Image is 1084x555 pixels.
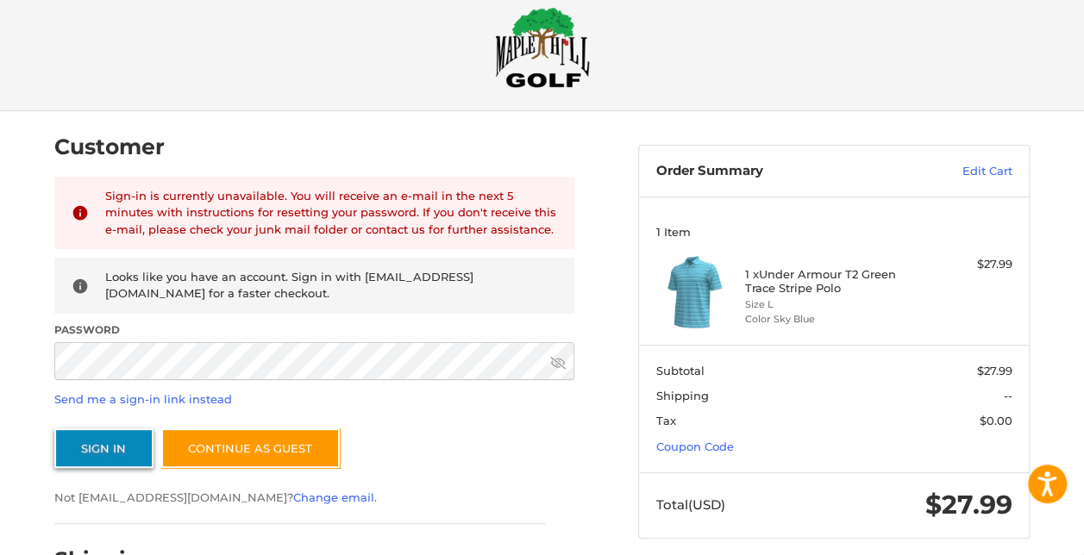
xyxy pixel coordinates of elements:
[977,364,1012,377] span: $27.99
[980,414,1012,427] span: $0.00
[656,163,899,180] h3: Order Summary
[54,134,165,160] h2: Customer
[54,428,154,468] button: Sign In
[656,364,705,377] span: Subtotal
[656,414,676,427] span: Tax
[656,440,734,453] a: Coupon Code
[899,163,1012,180] a: Edit Cart
[161,428,340,468] a: Continue as guest
[923,256,1012,273] div: $27.99
[293,490,374,504] a: Change email
[495,7,590,88] img: Maple Hill Golf
[656,225,1012,239] h3: 1 Item
[925,489,1012,521] span: $27.99
[656,496,725,513] span: Total (USD)
[745,297,919,312] li: Size L
[54,490,574,507] p: Not [EMAIL_ADDRESS][DOMAIN_NAME]? .
[105,270,473,301] span: Looks like you have an account. Sign in with [EMAIL_ADDRESS][DOMAIN_NAME] for a faster checkout.
[54,322,574,338] label: Password
[105,188,557,239] div: Sign-in is currently unavailable. You will receive an e-mail in the next 5 minutes with instructi...
[656,389,709,402] span: Shipping
[54,392,232,406] a: Send me a sign-in link instead
[1004,389,1012,402] span: --
[745,312,919,327] li: Color Sky Blue
[745,267,919,296] h4: 1 x Under Armour T2 Green Trace Stripe Polo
